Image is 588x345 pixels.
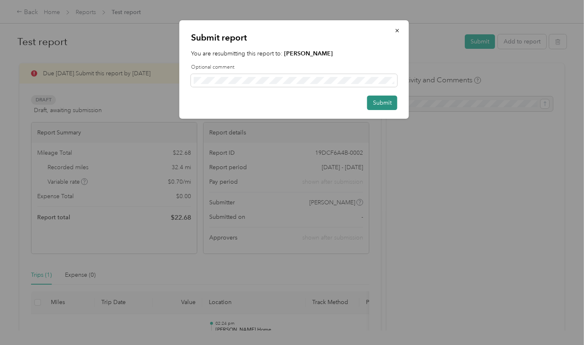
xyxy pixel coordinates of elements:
strong: [PERSON_NAME] [284,50,333,57]
p: Submit report [191,32,397,43]
p: You are resubmitting this report to: [191,49,397,58]
button: Submit [367,96,397,110]
label: Optional comment [191,64,397,71]
iframe: Everlance-gr Chat Button Frame [542,299,588,345]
